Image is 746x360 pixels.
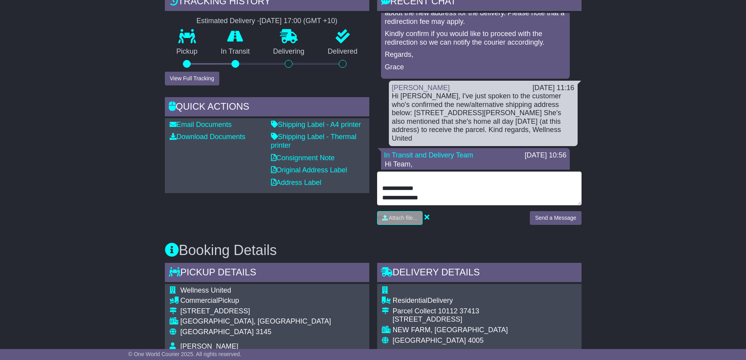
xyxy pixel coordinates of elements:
div: Estimated Delivery - [165,17,369,25]
a: Shipping Label - Thermal printer [271,133,357,149]
div: [DATE] 10:56 [525,151,567,160]
a: Shipping Label - A4 printer [271,121,361,128]
button: Send a Message [530,211,581,225]
p: Delivered [316,47,369,56]
div: Pickup Details [165,263,369,284]
a: Download Documents [170,133,246,141]
span: [GEOGRAPHIC_DATA] [181,328,254,336]
a: Address Label [271,179,322,186]
div: Quick Actions [165,97,369,118]
span: [PERSON_NAME] [181,342,238,350]
p: Pickup [165,47,210,56]
a: Original Address Label [271,166,347,174]
p: Grace [385,63,566,72]
span: Residential [393,297,428,304]
a: Email Documents [170,121,232,128]
button: View Full Tracking [165,72,219,85]
span: © One World Courier 2025. All rights reserved. [128,351,242,357]
div: Hi [PERSON_NAME], I've just spoken to the customer who's confirmed the new/alternative shipping a... [392,92,574,143]
div: Parcel Collect 10112 37413 [393,307,570,316]
span: 4005 [468,336,484,344]
p: Delivering [262,47,316,56]
span: Commercial [181,297,218,304]
h3: Booking Details [165,242,582,258]
div: [DATE] 11:16 [533,84,574,92]
div: Delivery Details [377,263,582,284]
a: In Transit and Delivery Team [384,151,473,159]
span: 3145 [256,328,271,336]
a: Consignment Note [271,154,335,162]
div: Pickup [181,297,331,305]
p: Hi Team, [385,160,566,169]
span: Wellness United [181,286,231,294]
div: NEW FARM, [GEOGRAPHIC_DATA] [393,326,570,335]
p: Kindly confirm if you would like to proceed with the redirection so we can notify the courier acc... [385,30,566,47]
div: [STREET_ADDRESS] [181,307,331,316]
div: [STREET_ADDRESS] [393,315,570,324]
p: In Transit [209,47,262,56]
span: [GEOGRAPHIC_DATA] [393,336,466,344]
div: [DATE] 17:00 (GMT +10) [260,17,338,25]
a: [PERSON_NAME] [392,84,450,92]
div: [GEOGRAPHIC_DATA], [GEOGRAPHIC_DATA] [181,317,331,326]
div: Delivery [393,297,570,305]
p: Regards, [385,51,566,59]
p: Thank you for this information. We will advise the courier about the new address for the delivery... [385,0,566,26]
